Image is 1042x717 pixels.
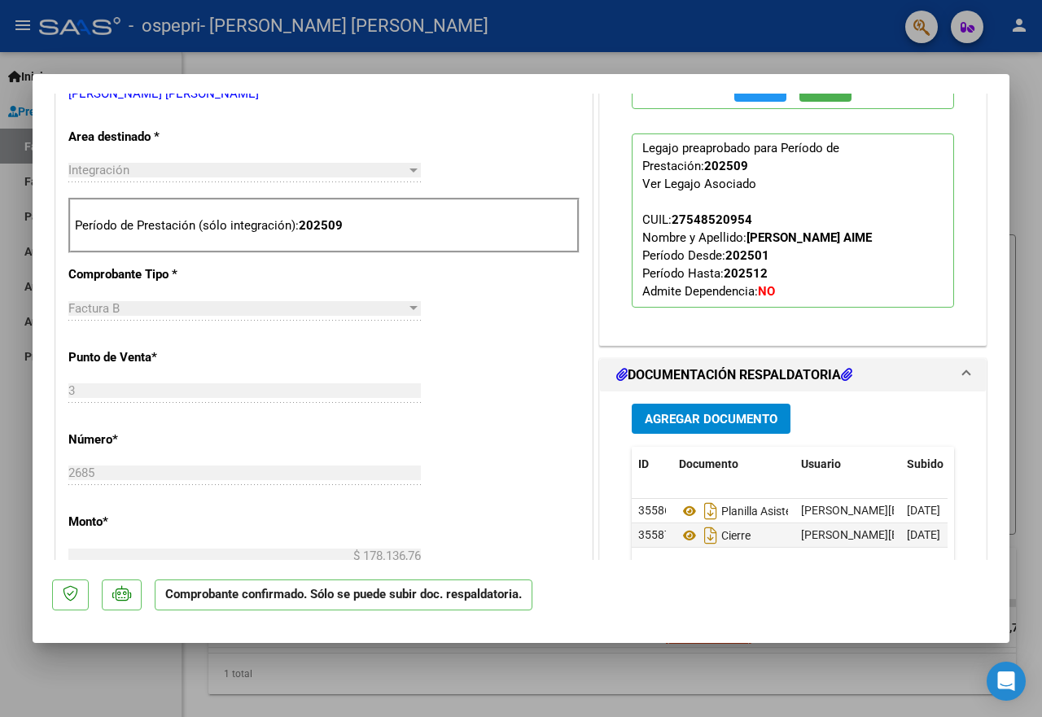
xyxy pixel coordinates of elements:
strong: [PERSON_NAME] AIME [746,230,872,245]
span: Agregar Documento [645,412,777,426]
datatable-header-cell: Usuario [795,447,900,482]
span: Planilla Asistencia [679,505,812,518]
datatable-header-cell: Documento [672,447,795,482]
p: Area destinado * [68,128,221,146]
span: Cierre [679,529,751,542]
h1: DOCUMENTACIÓN RESPALDATORIA [616,365,852,385]
p: Legajo preaprobado para Período de Prestación: [632,133,954,308]
p: Monto [68,513,221,531]
div: 27548520954 [672,211,752,229]
i: Descargar documento [700,498,721,524]
span: [DATE] [907,528,940,541]
span: 35587 [638,528,671,541]
p: Número [68,431,221,449]
div: Ver Legajo Asociado [642,175,756,193]
span: Integración [68,163,129,177]
span: Usuario [801,457,841,470]
datatable-header-cell: ID [632,447,672,482]
span: Factura B [68,301,120,316]
span: Subido [907,457,943,470]
p: [PERSON_NAME] [PERSON_NAME] [68,85,580,103]
datatable-header-cell: Subido [900,447,982,482]
p: Punto de Venta [68,348,221,367]
p: Comprobante Tipo * [68,265,221,284]
div: Open Intercom Messenger [987,662,1026,701]
span: [DATE] [907,504,940,517]
mat-expansion-panel-header: DOCUMENTACIÓN RESPALDATORIA [600,359,986,391]
div: PREAPROBACIÓN PARA INTEGRACION [600,24,986,345]
p: Comprobante confirmado. Sólo se puede subir doc. respaldatoria. [155,579,532,611]
i: Descargar documento [700,522,721,549]
strong: 202501 [725,248,769,263]
strong: 202509 [704,159,748,173]
span: ID [638,457,649,470]
strong: 202512 [724,266,768,281]
strong: 202509 [299,218,343,233]
span: 35586 [638,504,671,517]
span: Documento [679,457,738,470]
strong: NO [758,284,775,299]
button: Agregar Documento [632,404,790,434]
p: Período de Prestación (sólo integración): [75,216,573,235]
span: CUIL: Nombre y Apellido: Período Desde: Período Hasta: Admite Dependencia: [642,212,872,299]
